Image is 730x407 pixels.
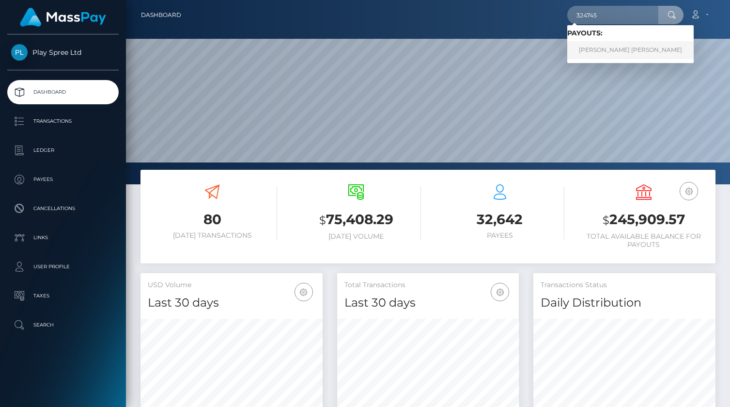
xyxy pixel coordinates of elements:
[344,280,512,290] h5: Total Transactions
[11,201,115,216] p: Cancellations
[567,41,694,59] a: [PERSON_NAME] [PERSON_NAME]
[7,138,119,163] a: Ledger
[148,294,315,311] h4: Last 30 days
[11,172,115,187] p: Payees
[7,284,119,308] a: Taxes
[148,210,277,229] h3: 80
[292,210,421,230] h3: 75,408.29
[11,114,115,129] p: Transactions
[567,6,658,24] input: Search...
[541,280,708,290] h5: Transactions Status
[7,313,119,337] a: Search
[7,226,119,250] a: Links
[7,48,119,57] span: Play Spree Ltd
[11,85,115,99] p: Dashboard
[603,213,609,227] small: $
[11,143,115,158] p: Ledger
[579,232,708,249] h6: Total Available Balance for Payouts
[11,230,115,245] p: Links
[7,196,119,221] a: Cancellations
[567,29,694,37] h6: Payouts:
[319,213,326,227] small: $
[20,8,106,27] img: MassPay Logo
[435,210,565,229] h3: 32,642
[344,294,512,311] h4: Last 30 days
[148,231,277,240] h6: [DATE] Transactions
[141,5,181,25] a: Dashboard
[7,80,119,104] a: Dashboard
[11,44,28,61] img: Play Spree Ltd
[11,289,115,303] p: Taxes
[7,255,119,279] a: User Profile
[292,232,421,241] h6: [DATE] Volume
[579,210,708,230] h3: 245,909.57
[7,109,119,133] a: Transactions
[11,260,115,274] p: User Profile
[7,167,119,192] a: Payees
[148,280,315,290] h5: USD Volume
[541,294,708,311] h4: Daily Distribution
[11,318,115,332] p: Search
[435,231,565,240] h6: Payees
